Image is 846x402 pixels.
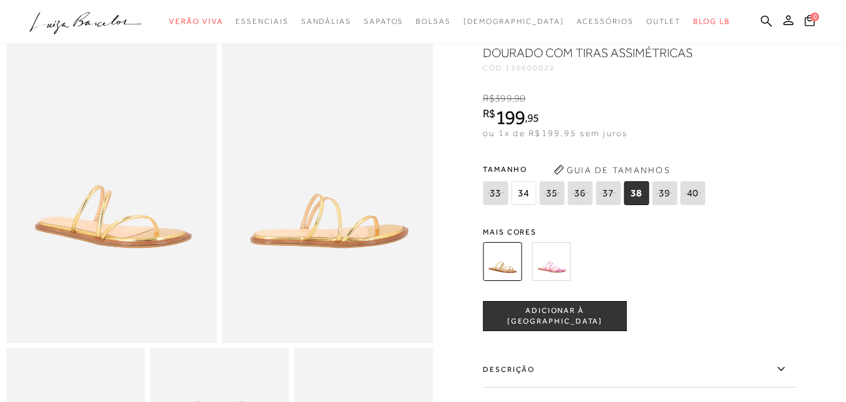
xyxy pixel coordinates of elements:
[483,351,796,388] label: Descrição
[169,10,223,33] a: noSubCategoriesText
[301,10,351,33] a: noSubCategoriesText
[577,17,634,26] span: Acessórios
[364,10,403,33] a: noSubCategoriesText
[511,181,536,205] span: 34
[505,63,555,72] span: 136600022
[646,17,681,26] span: Outlet
[483,228,796,236] span: Mais cores
[495,106,525,129] span: 199
[652,181,677,205] span: 39
[463,10,564,33] a: noSubCategoriesText
[483,160,708,179] span: Tamanho
[680,181,705,205] span: 40
[596,181,621,205] span: 37
[463,17,564,26] span: [DEMOGRAPHIC_DATA]
[483,64,733,71] div: CÓD:
[483,108,495,119] i: R$
[483,301,627,331] button: ADICIONAR À [GEOGRAPHIC_DATA]
[483,242,522,281] img: SANDÁLIA RASTEIRA EM METALIZADO DOURADO COM TIRAS ASSIMÉTRICAS
[483,305,626,327] span: ADICIONAR À [GEOGRAPHIC_DATA]
[483,181,508,205] span: 33
[6,26,217,343] img: image
[549,160,674,180] button: Guia de Tamanhos
[495,93,512,104] span: 399
[624,181,649,205] span: 38
[235,17,288,26] span: Essenciais
[527,111,539,124] span: 95
[577,10,634,33] a: noSubCategoriesText
[483,93,495,104] i: R$
[512,93,526,104] i: ,
[416,17,451,26] span: Bolsas
[810,13,819,21] span: 0
[235,10,288,33] a: noSubCategoriesText
[646,10,681,33] a: noSubCategoriesText
[364,17,403,26] span: Sapatos
[693,10,730,33] a: BLOG LB
[222,26,433,343] img: image
[301,17,351,26] span: Sandálias
[169,17,223,26] span: Verão Viva
[539,181,564,205] span: 35
[801,14,818,31] button: 0
[416,10,451,33] a: noSubCategoriesText
[483,128,627,138] span: ou 1x de R$199,95 sem juros
[567,181,592,205] span: 36
[532,242,570,281] img: SANDÁLIA RASTEIRA EM METALIZADO ROSA PINK COM TIRAS ASSIMÉTRICAS
[693,17,730,26] span: BLOG LB
[483,26,718,61] h1: SANDÁLIA RASTEIRA EM METALIZADO DOURADO COM TIRAS ASSIMÉTRICAS
[514,93,525,104] span: 90
[525,112,539,124] i: ,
